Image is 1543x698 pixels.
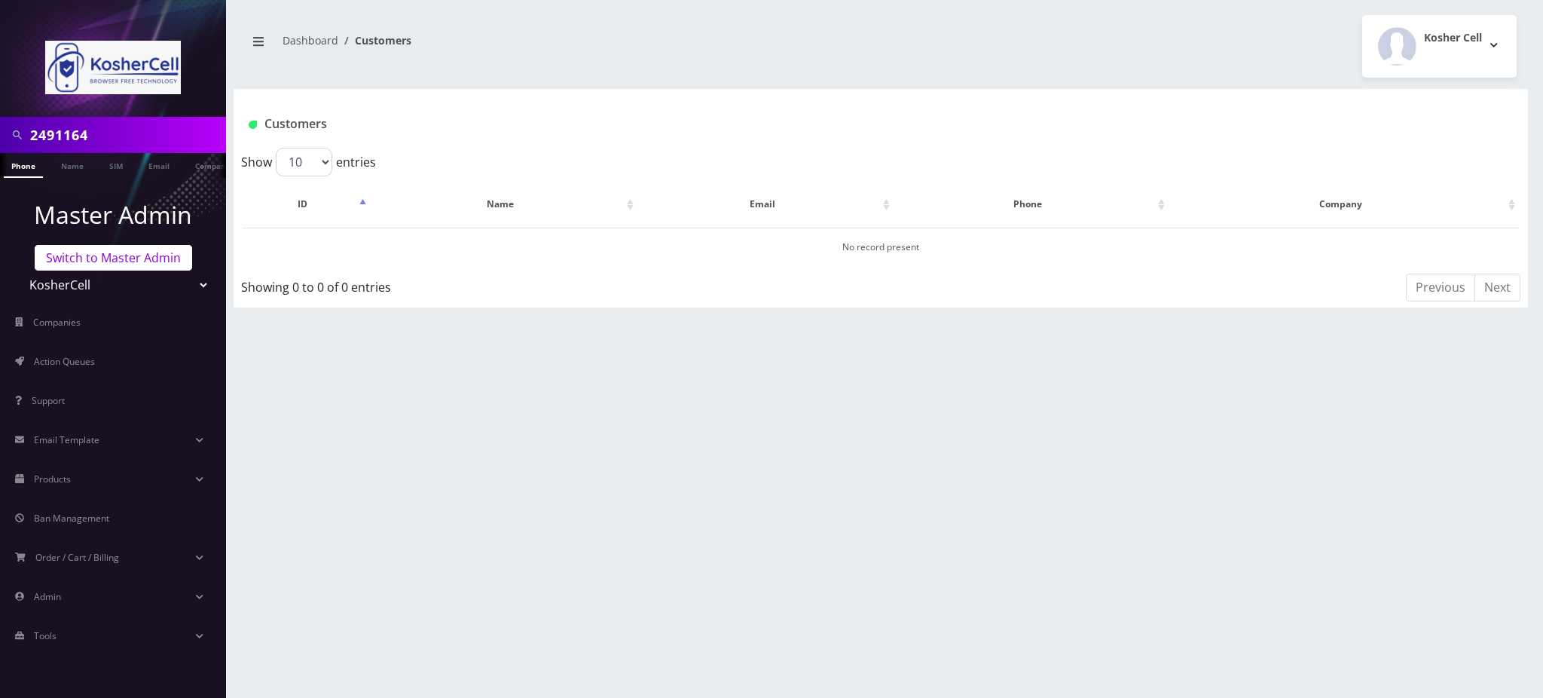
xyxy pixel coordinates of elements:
a: Name [53,153,91,176]
h1: Customers [249,117,1298,131]
li: Customers [338,32,411,48]
span: Ban Management [34,512,109,525]
h2: Kosher Cell [1424,32,1482,44]
th: Email: activate to sort column ascending [639,182,894,226]
select: Showentries [276,148,332,176]
span: Order / Cart / Billing [35,551,119,564]
a: SIM [102,153,130,176]
a: Email [141,153,177,176]
span: Companies [33,316,81,329]
a: Switch to Master Admin [35,245,192,271]
span: Support [32,394,65,407]
a: Next [1474,274,1520,302]
a: Company [188,153,238,176]
a: Previous [1406,274,1475,302]
a: Dashboard [283,33,338,47]
th: ID: activate to sort column descending [243,182,370,226]
th: Phone: activate to sort column ascending [895,182,1169,226]
button: Kosher Cell [1362,15,1517,78]
nav: breadcrumb [245,25,869,68]
td: No record present [243,228,1519,266]
div: Showing 0 to 0 of 0 entries [241,272,763,296]
label: Show entries [241,148,376,176]
th: Company: activate to sort column ascending [1170,182,1519,226]
img: KosherCell [45,41,181,94]
span: Tools [34,629,57,642]
th: Name: activate to sort column ascending [371,182,637,226]
span: Products [34,473,71,485]
input: Search in Company [30,121,222,149]
a: Phone [4,153,43,178]
span: Admin [34,590,61,603]
span: Action Queues [34,355,95,368]
span: Email Template [34,433,99,446]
